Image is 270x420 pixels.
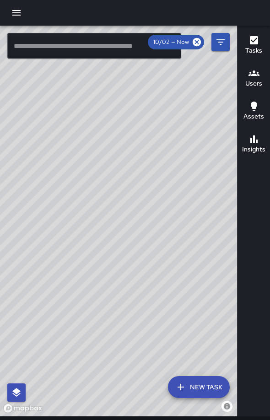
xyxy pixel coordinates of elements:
[243,112,264,122] h6: Assets
[245,79,262,89] h6: Users
[242,145,265,155] h6: Insights
[245,46,262,56] h6: Tasks
[238,29,270,62] button: Tasks
[238,62,270,95] button: Users
[238,128,270,161] button: Insights
[211,33,230,51] button: Filters
[148,38,194,47] span: 10/02 — Now
[238,95,270,128] button: Assets
[148,35,204,49] div: 10/02 — Now
[168,376,230,398] button: New Task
